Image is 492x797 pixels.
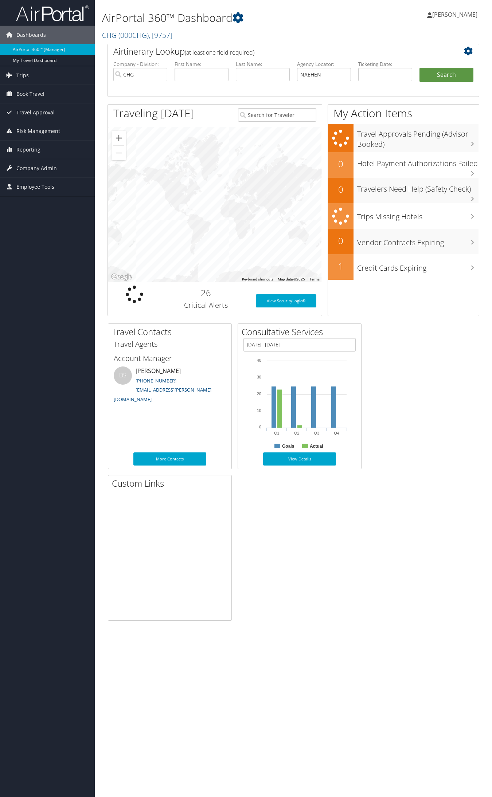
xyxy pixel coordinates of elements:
[314,431,320,435] text: Q3
[175,60,229,68] label: First Name:
[236,60,290,68] label: Last Name:
[297,60,351,68] label: Agency Locator:
[112,326,231,338] h2: Travel Contacts
[110,272,134,282] a: Open this area in Google Maps (opens a new window)
[328,124,479,152] a: Travel Approvals Pending (Advisor Booked)
[114,386,211,403] a: [EMAIL_ADDRESS][PERSON_NAME][DOMAIN_NAME]
[16,141,40,159] span: Reporting
[259,425,261,429] tspan: 0
[136,377,176,384] a: [PHONE_NUMBER]
[112,146,126,160] button: Zoom out
[16,178,54,196] span: Employee Tools
[185,48,254,56] span: (at least one field required)
[16,85,44,103] span: Book Travel
[357,259,479,273] h3: Credit Cards Expiring
[358,60,412,68] label: Ticketing Date:
[16,66,29,85] span: Trips
[328,203,479,229] a: Trips Missing Hotels
[114,366,132,385] div: DS
[432,11,477,19] span: [PERSON_NAME]
[257,358,261,362] tspan: 40
[167,300,245,310] h3: Critical Alerts
[294,431,300,435] text: Q2
[167,287,245,299] h2: 26
[357,180,479,194] h3: Travelers Need Help (Safety Check)
[328,260,354,272] h2: 1
[113,45,442,58] h2: Airtinerary Lookup
[357,125,479,149] h3: Travel Approvals Pending (Advisor Booked)
[16,5,89,22] img: airportal-logo.png
[257,375,261,379] tspan: 30
[334,431,339,435] text: Q4
[242,326,361,338] h2: Consultative Services
[16,103,55,122] span: Travel Approval
[149,30,172,40] span: , [ 9757 ]
[328,152,479,178] a: 0Hotel Payment Authorizations Failed
[133,452,206,466] a: More Contacts
[274,431,280,435] text: Q1
[357,155,479,169] h3: Hotel Payment Authorizations Failed
[112,477,231,490] h2: Custom Links
[328,254,479,280] a: 1Credit Cards Expiring
[118,30,149,40] span: ( 000CHG )
[242,277,273,282] button: Keyboard shortcuts
[102,30,172,40] a: CHG
[257,392,261,396] tspan: 20
[113,60,167,68] label: Company - Division:
[110,272,134,282] img: Google
[357,234,479,248] h3: Vendor Contracts Expiring
[102,10,357,25] h1: AirPortal 360™ Dashboard
[16,122,60,140] span: Risk Management
[328,106,479,121] h1: My Action Items
[114,353,226,364] h3: Account Manager
[328,229,479,254] a: 0Vendor Contracts Expiring
[263,452,336,466] a: View Details
[256,294,316,307] a: View SecurityLogic®
[257,408,261,413] tspan: 10
[419,68,473,82] button: Search
[310,444,323,449] text: Actual
[309,277,320,281] a: Terms (opens in new tab)
[110,366,230,405] li: [PERSON_NAME]
[328,158,354,170] h2: 0
[282,444,294,449] text: Goals
[16,26,46,44] span: Dashboards
[112,131,126,145] button: Zoom in
[328,235,354,247] h2: 0
[328,178,479,203] a: 0Travelers Need Help (Safety Check)
[427,4,485,25] a: [PERSON_NAME]
[16,159,57,177] span: Company Admin
[278,277,305,281] span: Map data ©2025
[328,183,354,196] h2: 0
[114,339,226,349] h3: Travel Agents
[113,106,194,121] h1: Traveling [DATE]
[357,208,479,222] h3: Trips Missing Hotels
[238,108,316,122] input: Search for Traveler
